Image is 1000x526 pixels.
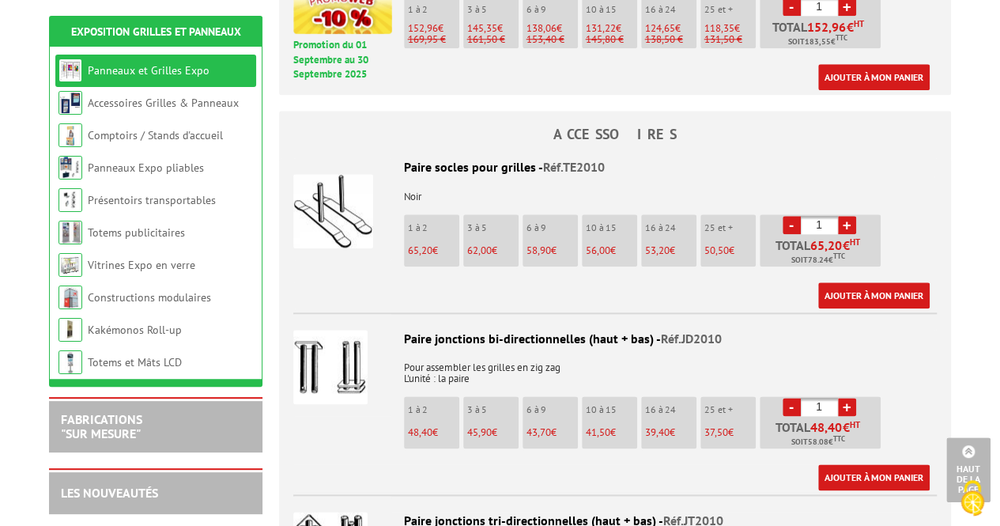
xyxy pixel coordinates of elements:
[586,244,610,257] span: 56,00
[818,464,930,490] a: Ajouter à mon panier
[586,404,637,415] p: 10 à 15
[704,21,734,35] span: 118,35
[408,244,432,257] span: 65,20
[58,123,82,147] img: Comptoirs / Stands d'accueil
[408,21,438,35] span: 152,96
[586,23,637,34] p: €
[586,427,637,438] p: €
[293,38,392,82] p: Promotion du 01 Septembre au 30 Septembre 2025
[586,4,637,15] p: 10 à 15
[58,253,82,277] img: Vitrines Expo en verre
[467,222,519,233] p: 3 à 5
[645,21,675,35] span: 124,65
[788,36,847,48] span: Soit €
[764,421,881,448] p: Total
[791,436,845,448] span: Soit €
[467,21,497,35] span: 145,35
[645,222,696,233] p: 16 à 24
[467,34,519,45] p: 161,50 €
[88,258,195,272] a: Vitrines Expo en verre
[543,159,605,175] span: Réf.TE2010
[88,323,182,337] a: Kakémonos Roll-up
[854,18,864,29] sup: HT
[808,436,828,448] span: 58.08
[467,23,519,34] p: €
[791,254,845,267] span: Soit €
[526,426,551,439] span: 43,70
[783,398,801,416] a: -
[58,221,82,244] img: Totems publicitaires
[293,330,368,404] img: Paire jonctions bi-directionnelles (haut + bas)
[408,426,432,439] span: 48,40
[293,174,373,248] img: Paire socles pour grilles
[88,63,209,78] a: Panneaux et Grilles Expo
[645,244,670,257] span: 53,20
[586,245,637,256] p: €
[805,36,831,48] span: 183,55
[88,193,216,207] a: Présentoirs transportables
[704,404,756,415] p: 25 et +
[818,64,930,90] a: Ajouter à mon panier
[808,254,828,267] span: 78.24
[810,239,860,252] span: €
[71,25,241,39] a: Exposition Grilles et Panneaux
[526,245,578,256] p: €
[704,34,756,45] p: 131,50 €
[408,245,459,256] p: €
[467,244,492,257] span: 62,00
[293,158,937,176] div: Paire socles pour grilles -
[408,23,459,34] p: €
[704,23,756,34] p: €
[586,34,637,45] p: 145,80 €
[818,282,930,308] a: Ajouter à mon panier
[58,350,82,374] img: Totems et Mâts LCD
[88,161,204,175] a: Panneaux Expo pliables
[838,398,856,416] a: +
[586,21,616,35] span: 131,22
[661,331,722,346] span: Réf.JD2010
[704,427,756,438] p: €
[467,426,492,439] span: 45,90
[526,34,578,45] p: 153,40 €
[704,222,756,233] p: 25 et +
[467,427,519,438] p: €
[467,4,519,15] p: 3 à 5
[850,419,860,430] sup: HT
[807,21,847,33] span: 152,96
[279,127,951,142] h4: ACCESSOIRES
[645,404,696,415] p: 16 à 24
[704,426,728,439] span: 37,50
[704,245,756,256] p: €
[783,216,801,234] a: -
[838,216,856,234] a: +
[645,4,696,15] p: 16 à 24
[526,222,578,233] p: 6 à 9
[645,34,696,45] p: 138,50 €
[586,426,610,439] span: 41,50
[408,222,459,233] p: 1 à 2
[833,434,845,443] sup: TTC
[945,472,1000,526] button: Cookies (fenêtre modale)
[526,23,578,34] p: €
[704,244,729,257] span: 50,50
[58,188,82,212] img: Présentoirs transportables
[645,245,696,256] p: €
[526,427,578,438] p: €
[88,96,239,110] a: Accessoires Grilles & Panneaux
[58,156,82,180] img: Panneaux Expo pliables
[526,404,578,415] p: 6 à 9
[645,23,696,34] p: €
[764,239,881,267] p: Total
[408,4,459,15] p: 1 à 2
[467,245,519,256] p: €
[645,426,670,439] span: 39,40
[810,421,843,433] span: 48,40
[88,128,223,142] a: Comptoirs / Stands d'accueil
[58,286,82,309] img: Constructions modulaires
[58,91,82,115] img: Accessoires Grilles & Panneaux
[833,252,845,260] sup: TTC
[850,237,860,248] sup: HT
[953,479,992,518] img: Cookies (fenêtre modale)
[645,427,696,438] p: €
[946,437,991,502] a: Haut de la page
